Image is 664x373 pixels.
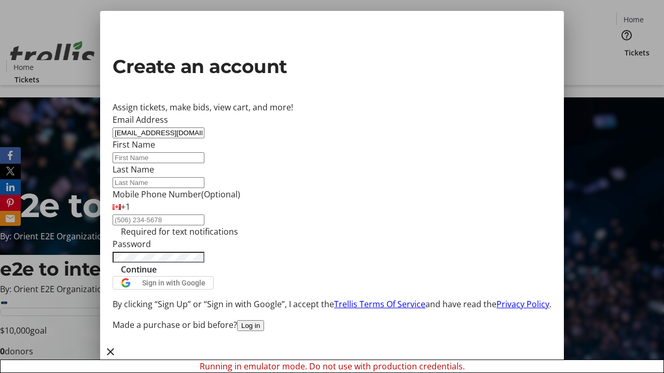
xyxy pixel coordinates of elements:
[113,127,204,138] input: Email Address
[121,225,238,238] tr-hint: Required for text notifications
[113,263,165,276] button: Continue
[113,164,154,175] label: Last Name
[113,298,551,310] p: By clicking “Sign Up” or “Sign in with Google”, I accept the and have read the .
[113,319,551,331] div: Made a purchase or bid before?
[113,152,204,163] input: First Name
[113,214,204,225] input: (506) 234-5678
[121,263,157,276] span: Continue
[113,189,240,200] label: Mobile Phone Number (Optional)
[113,52,551,80] h2: Create an account
[237,320,264,331] button: Log in
[113,101,551,113] div: Assign tickets, make bids, view cart, and more!
[113,238,151,250] label: Password
[113,114,168,125] label: Email Address
[496,298,549,310] a: Privacy Policy
[142,279,205,287] span: Sign in with Google
[113,139,155,150] label: First Name
[100,341,121,362] button: Close
[334,298,425,310] a: Trellis Terms Of Service
[113,177,204,188] input: Last Name
[113,276,214,290] button: Sign in with Google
